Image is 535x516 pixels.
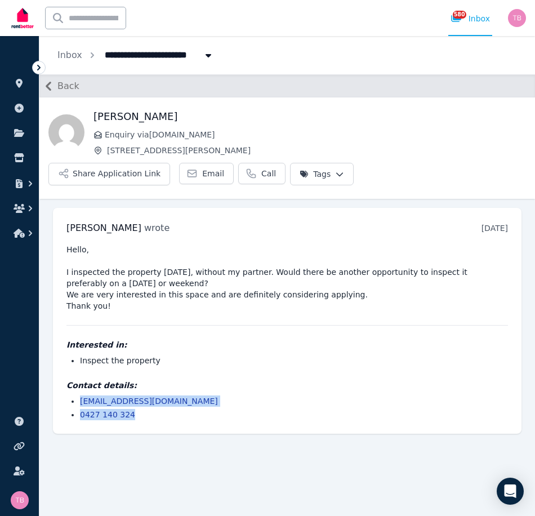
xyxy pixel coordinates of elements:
[9,4,36,32] img: RentBetter
[451,13,490,24] div: Inbox
[105,129,526,140] span: Enquiry via [DOMAIN_NAME]
[508,9,526,27] img: Tracy Barrett
[238,163,286,184] a: Call
[66,339,508,350] h4: Interested in:
[80,410,135,419] a: 0427 140 324
[179,163,234,184] a: Email
[481,224,508,233] time: [DATE]
[290,163,354,185] button: Tags
[66,380,508,391] h4: Contact details:
[57,79,79,93] span: Back
[39,77,79,95] button: Back
[144,223,170,233] span: wrote
[202,168,224,179] span: Email
[300,168,331,180] span: Tags
[93,109,526,124] h1: [PERSON_NAME]
[57,50,82,60] a: Inbox
[48,163,170,185] button: Share Application Link
[453,11,466,19] span: 580
[39,36,232,74] nav: Breadcrumb
[80,397,218,406] a: [EMAIL_ADDRESS][DOMAIN_NAME]
[80,355,508,366] li: Inspect the property
[11,491,29,509] img: Tracy Barrett
[261,168,276,179] span: Call
[497,478,524,505] div: Open Intercom Messenger
[48,114,84,150] img: Annabelle
[66,223,141,233] span: [PERSON_NAME]
[107,145,526,156] span: [STREET_ADDRESS][PERSON_NAME]
[66,244,508,312] pre: Hello, I inspected the property [DATE], without my partner. Would there be another opportunity to...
